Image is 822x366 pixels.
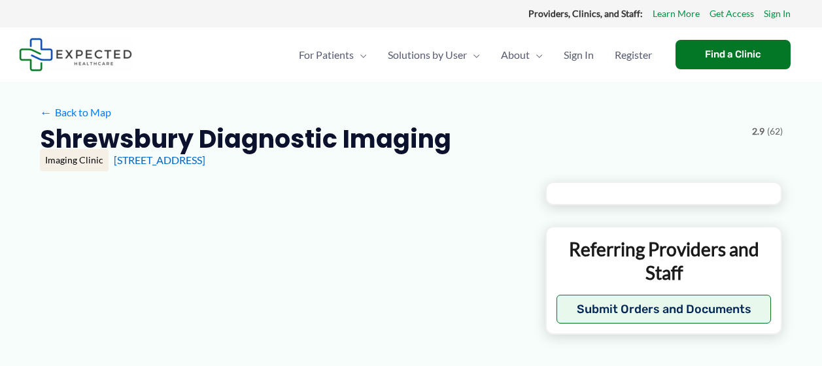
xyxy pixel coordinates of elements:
[40,106,52,118] span: ←
[564,32,594,78] span: Sign In
[676,40,791,69] a: Find a Clinic
[653,5,700,22] a: Learn More
[764,5,791,22] a: Sign In
[557,237,772,285] p: Referring Providers and Staff
[767,123,783,140] span: (62)
[528,8,643,19] strong: Providers, Clinics, and Staff:
[553,32,604,78] a: Sign In
[40,103,111,122] a: ←Back to Map
[467,32,480,78] span: Menu Toggle
[530,32,543,78] span: Menu Toggle
[615,32,652,78] span: Register
[557,295,772,324] button: Submit Orders and Documents
[388,32,467,78] span: Solutions by User
[752,123,764,140] span: 2.9
[299,32,354,78] span: For Patients
[490,32,553,78] a: AboutMenu Toggle
[710,5,754,22] a: Get Access
[501,32,530,78] span: About
[114,154,205,166] a: [STREET_ADDRESS]
[40,123,451,155] h2: Shrewsbury Diagnostic Imaging
[19,38,132,71] img: Expected Healthcare Logo - side, dark font, small
[354,32,367,78] span: Menu Toggle
[288,32,662,78] nav: Primary Site Navigation
[604,32,662,78] a: Register
[377,32,490,78] a: Solutions by UserMenu Toggle
[288,32,377,78] a: For PatientsMenu Toggle
[40,149,109,171] div: Imaging Clinic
